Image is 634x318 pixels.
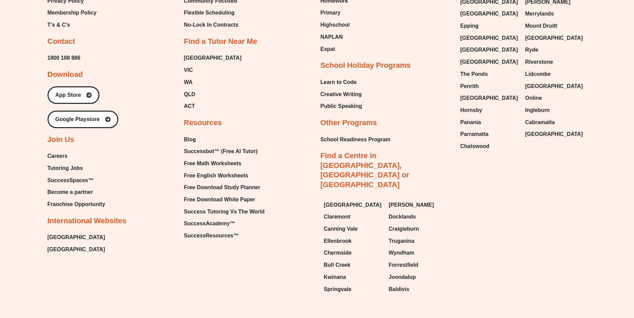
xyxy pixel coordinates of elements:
a: Mount Druitt [525,21,583,31]
span: T’s & C’s [48,20,70,30]
span: Kwinana [324,272,346,282]
span: Highschool [321,20,350,30]
a: [GEOGRAPHIC_DATA] [460,9,519,19]
a: [GEOGRAPHIC_DATA] [525,81,583,91]
a: [GEOGRAPHIC_DATA] [324,200,382,210]
a: Ingleburn [525,105,583,115]
a: Cabramatta [525,117,583,127]
a: Chermside [324,248,382,258]
span: Free Download White Paper [184,195,255,205]
a: Free Download White Paper [184,195,265,205]
h2: Other Programs [321,118,377,128]
a: Docklands [389,212,447,222]
a: [GEOGRAPHIC_DATA] [525,129,583,139]
h2: Contact [48,37,75,47]
span: Hornsby [460,105,482,115]
a: Highschool [321,20,353,30]
a: Claremont [324,212,382,222]
span: Cabramatta [525,117,555,127]
a: NAPLAN [321,32,353,42]
span: ACT [184,101,195,111]
span: [GEOGRAPHIC_DATA] [460,9,518,19]
a: Become a partner [48,187,105,197]
a: School Readiness Program [321,135,391,145]
a: QLD [184,89,242,99]
span: Mount Druitt [525,21,557,31]
a: Epping [460,21,519,31]
a: Free Download Study Planner [184,182,265,193]
span: 1800 188 886 [48,53,81,63]
span: [GEOGRAPHIC_DATA] [184,53,242,63]
a: Ryde [525,45,583,55]
span: Bull Creek [324,260,351,270]
a: [GEOGRAPHIC_DATA] [460,93,519,103]
span: Chermside [324,248,352,258]
span: Truganina [389,236,414,246]
span: Free Download Study Planner [184,182,261,193]
span: Google Playstore [55,117,100,122]
h2: Find a Tutor Near Me [184,37,257,47]
span: No-Lock In Contracts [184,20,239,30]
span: Blog [184,135,196,145]
a: Baldivis [389,284,447,294]
span: SuccessAcademy™ [184,219,235,229]
a: The Ponds [460,69,519,79]
span: [GEOGRAPHIC_DATA] [525,81,583,91]
span: Ellenbrook [324,236,352,246]
span: [GEOGRAPHIC_DATA] [460,45,518,55]
a: Penrith [460,81,519,91]
a: Free English Worksheets [184,171,265,181]
a: Primary [321,8,353,18]
a: WA [184,77,242,87]
h2: Download [48,70,83,80]
a: App Store [48,86,99,104]
span: [GEOGRAPHIC_DATA] [48,232,105,242]
a: Franchise Opportunity [48,199,105,209]
span: Tutoring Jobs [48,163,83,173]
a: Public Speaking [321,101,362,111]
span: Success Tutoring Vs The World [184,207,265,217]
a: Find a Centre in [GEOGRAPHIC_DATA], [GEOGRAPHIC_DATA] or [GEOGRAPHIC_DATA] [321,151,409,189]
a: [GEOGRAPHIC_DATA] [460,33,519,43]
span: Successbot™ (Free AI Tutor) [184,146,258,156]
span: Penrith [460,81,479,91]
span: Free Math Worksheets [184,158,241,169]
span: Craigieburn [389,224,419,234]
span: [GEOGRAPHIC_DATA] [460,57,518,67]
span: Wyndham [389,248,414,258]
h2: Resources [184,118,222,128]
div: Chat Widget [516,242,634,318]
span: Expat [321,44,335,54]
span: [GEOGRAPHIC_DATA] [460,33,518,43]
span: Merrylands [525,9,554,19]
span: Claremont [324,212,351,222]
a: Panania [460,117,519,127]
a: VIC [184,65,242,75]
span: NAPLAN [321,32,343,42]
span: Flexible Scheduling [184,8,235,18]
a: Successbot™ (Free AI Tutor) [184,146,265,156]
a: Tutoring Jobs [48,163,105,173]
h2: School Holiday Programs [321,61,411,70]
span: Parramatta [460,129,489,139]
a: Truganina [389,236,447,246]
a: Google Playstore [48,111,118,128]
span: Baldivis [389,284,409,294]
span: Panania [460,117,481,127]
span: WA [184,77,193,87]
span: Riverstone [525,57,553,67]
a: T’s & C’s [48,20,97,30]
span: Epping [460,21,479,31]
a: [GEOGRAPHIC_DATA] [48,244,105,255]
span: App Store [55,92,81,98]
span: Learn to Code [321,77,357,87]
a: Creative Writing [321,89,362,99]
a: Membership Policy [48,8,97,18]
a: Craigieburn [389,224,447,234]
a: Wyndham [389,248,447,258]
